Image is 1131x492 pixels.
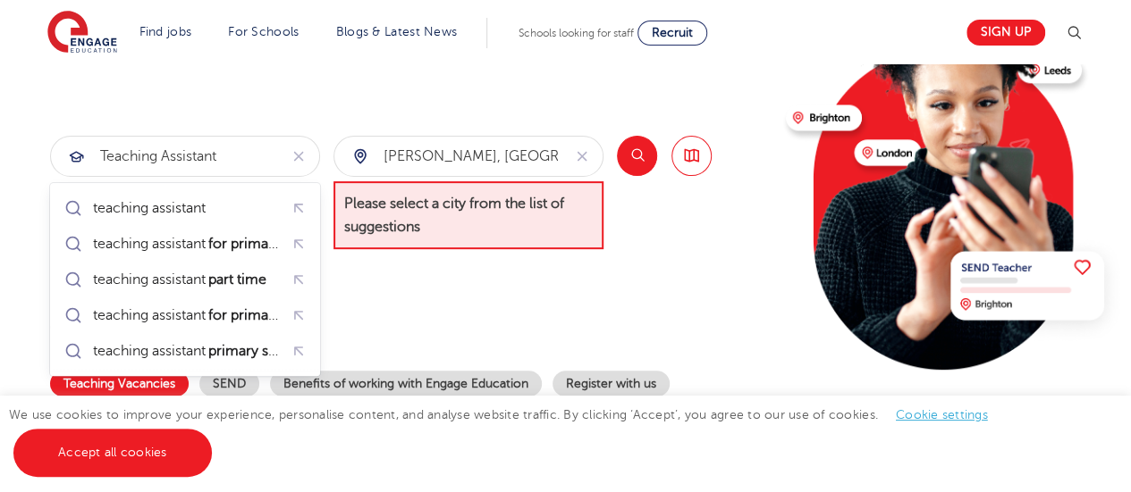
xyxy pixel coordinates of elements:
div: teaching assistant [93,199,206,217]
span: Schools looking for staff [519,27,634,39]
button: Fill query with "teaching assistant for primary" [285,230,313,258]
a: Find jobs [139,25,192,38]
a: Recruit [637,21,707,46]
button: Fill query with "teaching assistant primary school" [285,338,313,365]
input: Submit [51,137,278,176]
mark: for primary [206,233,283,254]
div: Submit [333,136,603,177]
div: teaching assistant [93,306,279,324]
a: Cookie settings [896,408,988,421]
a: Register with us [553,371,670,396]
button: Fill query with "teaching assistant part time" [285,266,313,294]
a: Teaching Vacancies [50,371,189,396]
a: For Schools [228,25,299,38]
button: Clear [278,137,319,176]
span: Please select a city from the list of suggestions [333,181,603,250]
a: Benefits of working with Engage Education [270,371,542,396]
div: Submit [50,136,320,177]
div: teaching assistant [93,271,269,288]
ul: Submit [57,190,313,369]
a: Sign up [966,20,1045,46]
img: Engage Education [47,11,117,55]
button: Fill query with "teaching assistant for primary part time" [285,302,313,329]
mark: part time [206,269,269,290]
a: Accept all cookies [13,429,212,477]
p: Trending searches [50,321,772,353]
button: Clear [561,137,603,176]
div: teaching assistant [93,235,279,253]
a: SEND [199,371,259,396]
mark: for primary part time [206,304,345,326]
div: teaching assistant [93,342,279,360]
button: Search [617,136,657,176]
span: We use cookies to improve your experience, personalise content, and analyse website traffic. By c... [9,408,1006,459]
button: Fill query with "teaching assistant" [285,195,313,222]
input: Submit [334,137,561,176]
span: Recruit [652,26,693,39]
a: Blogs & Latest News [336,25,458,38]
mark: primary school [206,340,308,362]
